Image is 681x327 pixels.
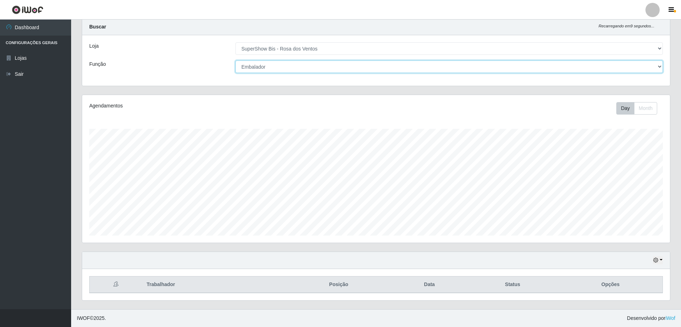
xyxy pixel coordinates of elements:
[77,315,90,321] span: IWOF
[89,24,106,30] strong: Buscar
[616,102,663,115] div: Toolbar with button groups
[627,315,675,322] span: Desenvolvido por
[665,315,675,321] a: iWof
[558,276,663,293] th: Opções
[634,102,657,115] button: Month
[89,60,106,68] label: Função
[392,276,467,293] th: Data
[12,5,43,14] img: CoreUI Logo
[89,102,322,110] div: Agendamentos
[598,24,654,28] i: Recarregando em 9 segundos...
[616,102,634,115] button: Day
[467,276,558,293] th: Status
[142,276,285,293] th: Trabalhador
[285,276,392,293] th: Posição
[89,42,99,50] label: Loja
[616,102,657,115] div: First group
[77,315,106,322] span: © 2025 .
